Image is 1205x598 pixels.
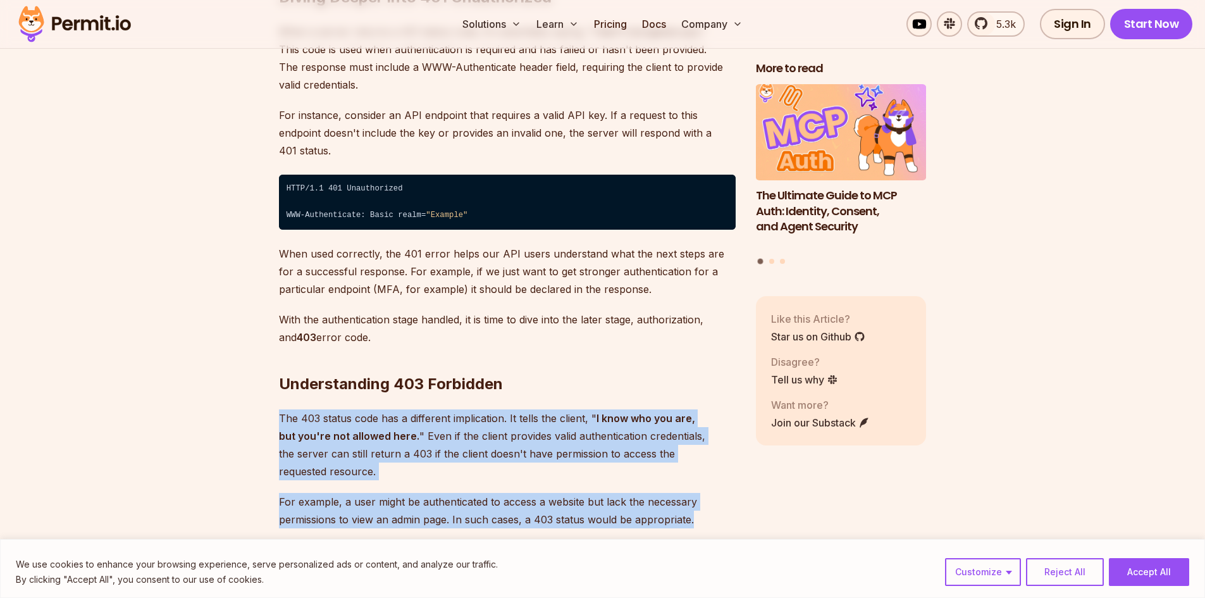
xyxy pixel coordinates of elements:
[279,311,736,346] p: With the authentication stage handled, it is time to dive into the later stage, authorization, an...
[756,84,927,251] a: The Ultimate Guide to MCP Auth: Identity, Consent, and Agent SecurityThe Ultimate Guide to MCP Au...
[279,245,736,298] p: When used correctly, the 401 error helps our API users understand what the next steps are for a s...
[589,11,632,37] a: Pricing
[426,211,467,220] span: "Example"
[967,11,1025,37] a: 5.3k
[279,493,736,528] p: For example, a user might be authenticated to access a website but lack the necessary permissions...
[1026,558,1104,586] button: Reject All
[1110,9,1193,39] a: Start Now
[279,23,736,94] p: When a server returns a 401 status code, it's essentially saying, " ." This code is used when aut...
[780,258,785,263] button: Go to slide 3
[676,11,748,37] button: Company
[771,414,870,430] a: Join our Substack
[531,11,584,37] button: Learn
[771,397,870,412] p: Want more?
[756,84,927,251] li: 1 of 3
[756,84,927,266] div: Posts
[16,557,498,572] p: We use cookies to enhance your browsing experience, serve personalized ads or content, and analyz...
[279,175,736,230] code: HTTP/1.1 401 Unauthorized ⁠ WWW-Authenticate: Basic realm=
[771,311,865,326] p: Like this Article?
[756,187,927,234] h3: The Ultimate Guide to MCP Auth: Identity, Consent, and Agent Security
[756,61,927,77] h2: More to read
[771,328,865,344] a: Star us on Github
[16,572,498,587] p: By clicking "Accept All", you consent to our use of cookies.
[989,16,1016,32] span: 5.3k
[279,106,736,159] p: For instance, consider an API endpoint that requires a valid API key. If a request to this endpoi...
[1109,558,1189,586] button: Accept All
[771,354,838,369] p: Disagree?
[758,258,763,264] button: Go to slide 1
[756,84,927,180] img: The Ultimate Guide to MCP Auth: Identity, Consent, and Agent Security
[297,331,316,344] strong: 403
[945,558,1021,586] button: Customize
[279,323,736,394] h2: Understanding 403 Forbidden
[13,3,137,46] img: Permit logo
[1040,9,1105,39] a: Sign In
[637,11,671,37] a: Docs
[769,258,774,263] button: Go to slide 2
[457,11,526,37] button: Solutions
[279,409,736,480] p: The 403 status code has a different implication. It tells the client, " " Even if the client prov...
[771,371,838,387] a: Tell us why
